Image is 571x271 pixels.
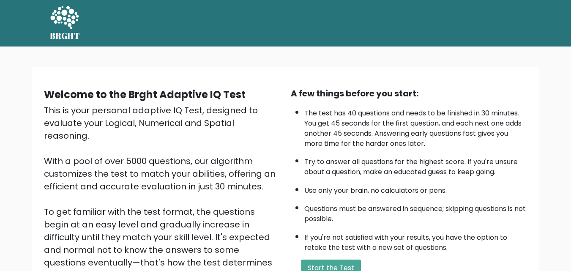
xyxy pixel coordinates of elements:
[304,228,527,253] li: If you're not satisfied with your results, you have the option to retake the test with a new set ...
[50,3,80,43] a: BRGHT
[304,104,527,149] li: The test has 40 questions and needs to be finished in 30 minutes. You get 45 seconds for the firs...
[291,87,527,100] div: A few things before you start:
[50,31,80,41] h5: BRGHT
[44,88,246,101] b: Welcome to the Brght Adaptive IQ Test
[304,153,527,177] li: Try to answer all questions for the highest score. If you're unsure about a question, make an edu...
[304,181,527,196] li: Use only your brain, no calculators or pens.
[304,200,527,224] li: Questions must be answered in sequence; skipping questions is not possible.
